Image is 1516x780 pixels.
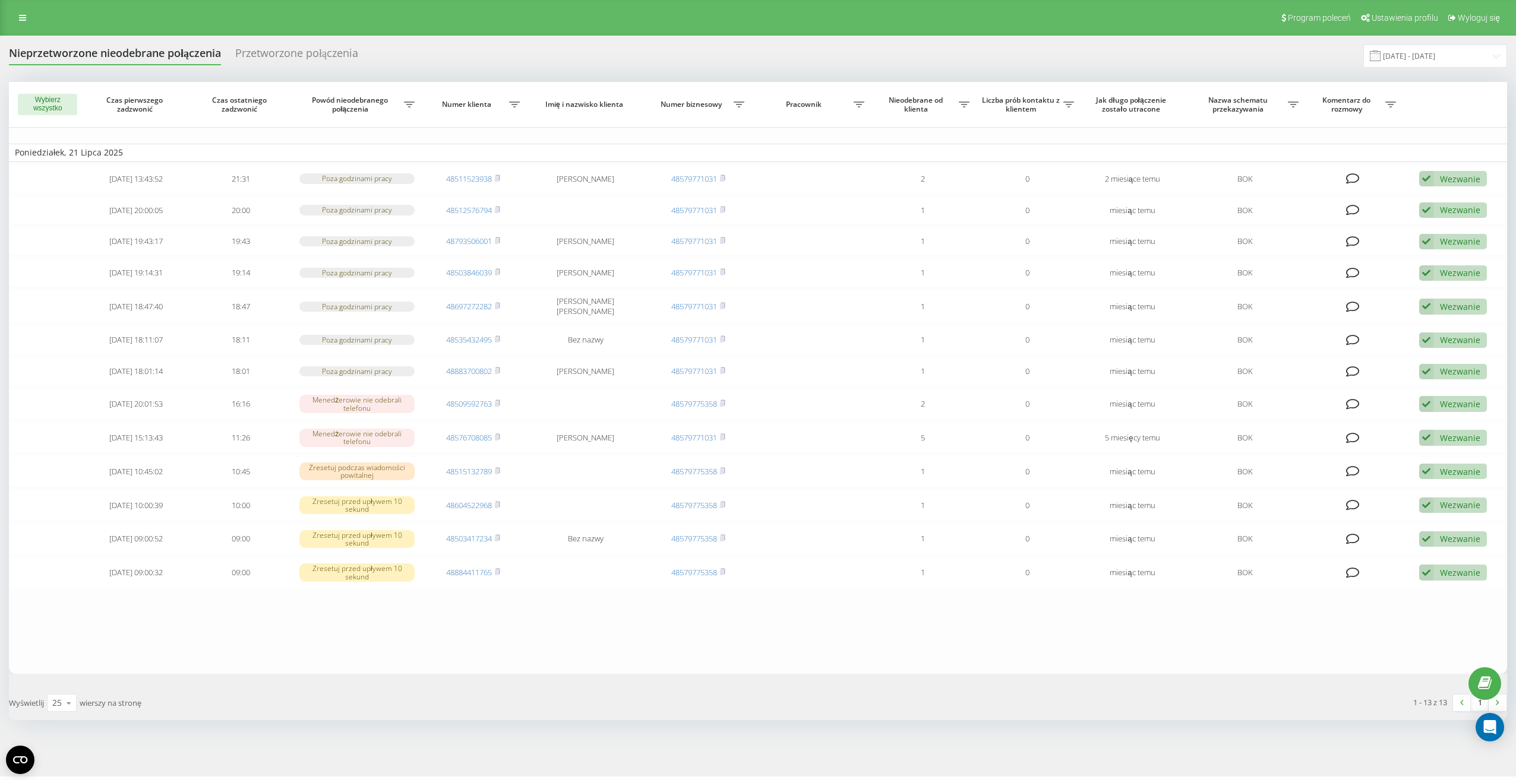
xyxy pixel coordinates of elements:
[9,144,1507,161] td: Poniedziałek, 21 Lipca 2025
[526,164,646,194] td: [PERSON_NAME]
[189,490,294,521] td: 10:00
[189,325,294,354] td: 18:11
[671,466,717,477] a: 48579775358
[235,47,358,65] div: Przetworzone połączenia
[84,490,189,521] td: [DATE] 10:00:39
[526,523,646,554] td: Bez nazwy
[189,456,294,487] td: 10:45
[671,236,717,246] a: 48579771031
[446,267,492,278] a: 48503846039
[84,456,189,487] td: [DATE] 10:45:02
[1185,227,1305,256] td: BOK
[299,173,415,183] div: Poza godzinami pracy
[756,100,854,109] span: Pracownik
[84,557,189,588] td: [DATE] 09:00:32
[189,523,294,554] td: 09:00
[870,456,975,487] td: 1
[1185,164,1305,194] td: BOK
[1440,301,1480,312] div: Wezwanie
[1185,422,1305,454] td: BOK
[1413,696,1447,708] div: 1 - 13 z 13
[1080,557,1185,588] td: miesiąc temu
[189,164,294,194] td: 21:31
[1185,196,1305,225] td: BOK
[18,94,77,115] button: Wybierz wszystko
[1080,325,1185,354] td: miesiąc temu
[446,500,492,511] a: 48604522968
[299,335,415,345] div: Poza godzinami pracy
[300,96,404,114] span: Powód nieodebranego połączenia
[526,290,646,323] td: [PERSON_NAME] [PERSON_NAME]
[1476,713,1504,741] div: Open Intercom Messenger
[870,388,975,420] td: 2
[446,205,492,215] a: 48512576794
[1080,388,1185,420] td: miesiąc temu
[1288,13,1351,23] span: Program poleceń
[1440,334,1480,345] div: Wezwanie
[975,422,1081,454] td: 0
[1440,236,1480,247] div: Wezwanie
[671,398,717,409] a: 48579775358
[299,395,415,413] div: Menedżerowie nie odebrali telefonu
[870,227,975,256] td: 1
[299,236,415,246] div: Poza godzinami pracy
[84,325,189,354] td: [DATE] 18:11:07
[299,366,415,376] div: Poza godzinami pracy
[1440,267,1480,278] div: Wezwanie
[870,490,975,521] td: 1
[299,496,415,514] div: Zresetuj przed upływem 10 sekund
[1440,567,1480,578] div: Wezwanie
[299,429,415,446] div: Menedżerowie nie odebrali telefonu
[870,325,975,354] td: 1
[1440,173,1480,185] div: Wezwanie
[870,357,975,386] td: 1
[671,301,717,312] a: 48579771031
[870,523,975,554] td: 1
[446,334,492,345] a: 48535432495
[526,227,646,256] td: [PERSON_NAME]
[526,325,646,354] td: Bez nazwy
[671,366,717,376] a: 48579771031
[80,697,141,708] span: wierszy na stronę
[427,100,510,109] span: Numer klienta
[6,746,34,774] button: Open CMP widget
[975,290,1081,323] td: 0
[526,422,646,454] td: [PERSON_NAME]
[671,432,717,443] a: 48579771031
[870,164,975,194] td: 2
[1185,325,1305,354] td: BOK
[975,258,1081,287] td: 0
[299,563,415,581] div: Zresetuj przed upływem 10 sekund
[1471,695,1489,711] a: 1
[52,697,62,709] div: 25
[671,173,717,184] a: 48579771031
[1185,357,1305,386] td: BOK
[1185,557,1305,588] td: BOK
[189,388,294,420] td: 16:16
[1080,357,1185,386] td: miesiąc temu
[870,422,975,454] td: 5
[84,227,189,256] td: [DATE] 19:43:17
[189,557,294,588] td: 09:00
[84,422,189,454] td: [DATE] 15:13:43
[1080,164,1185,194] td: 2 miesiące temu
[1440,432,1480,443] div: Wezwanie
[84,164,189,194] td: [DATE] 13:43:52
[1191,96,1288,114] span: Nazwa schematu przekazywania
[1458,13,1500,23] span: Wyloguj się
[299,302,415,312] div: Poza godzinami pracy
[652,100,734,109] span: Numer biznesowy
[1440,466,1480,477] div: Wezwanie
[446,432,492,443] a: 48576708085
[975,325,1081,354] td: 0
[1185,456,1305,487] td: BOK
[981,96,1064,114] span: Liczba prób kontaktu z klientem
[1185,388,1305,420] td: BOK
[1080,456,1185,487] td: miesiąc temu
[537,100,634,109] span: Imię i nazwisko klienta
[446,567,492,578] a: 48884411765
[299,462,415,480] div: Zresetuj podczas wiadomości powitalnej
[975,196,1081,225] td: 0
[975,557,1081,588] td: 0
[1080,422,1185,454] td: 5 miesięcy temu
